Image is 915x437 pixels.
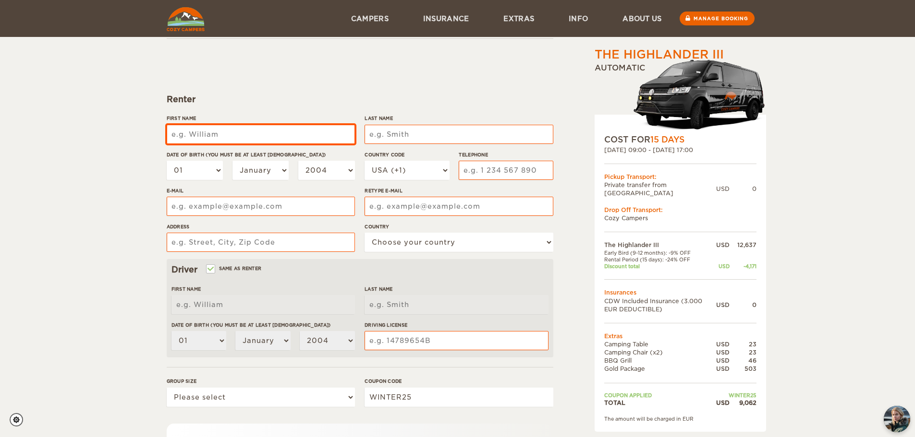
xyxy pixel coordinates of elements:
label: Country [365,223,553,230]
div: USD [716,348,730,356]
td: Camping Table [604,340,716,348]
input: e.g. Smith [365,295,548,314]
label: Driving License [365,321,548,329]
td: Cozy Campers [604,214,756,222]
div: Driver [171,264,549,275]
div: 23 [730,340,756,348]
input: Same as renter [207,267,213,273]
label: Date of birth (You must be at least [DEMOGRAPHIC_DATA]) [171,321,355,329]
div: 12,637 [730,241,756,249]
label: Country Code [365,151,449,158]
td: WINTER25 [716,392,756,399]
td: BBQ Grill [604,356,716,365]
img: Freyja at Cozy Campers [884,406,910,432]
div: The amount will be charged in EUR [604,415,756,422]
div: COST FOR [604,134,756,145]
label: Last Name [365,285,548,293]
input: e.g. example@example.com [167,197,355,216]
div: USD [716,356,730,365]
button: chat-button [884,406,910,432]
label: Address [167,223,355,230]
td: Camping Chair (x2) [604,348,716,356]
div: [DATE] 09:00 - [DATE] 17:00 [604,146,756,154]
label: First Name [171,285,355,293]
td: Discount total [604,263,716,270]
td: CDW Included Insurance (3.000 EUR DEDUCTIBLE) [604,297,716,313]
div: USD [716,263,730,270]
div: 0 [730,301,756,309]
td: Insurances [604,288,756,296]
div: USD [716,340,730,348]
label: Last Name [365,115,553,122]
div: The Highlander III [595,47,724,63]
div: USD [716,301,730,309]
div: -4,171 [730,263,756,270]
input: e.g. example@example.com [365,197,553,216]
input: e.g. William [171,295,355,314]
input: e.g. Smith [365,125,553,144]
td: The Highlander III [604,241,716,249]
label: Group size [167,378,355,385]
div: Drop Off Transport: [604,206,756,214]
input: e.g. 1 234 567 890 [459,161,553,180]
td: Gold Package [604,365,716,373]
span: 15 Days [650,135,684,144]
div: USD [716,185,730,193]
label: First Name [167,115,355,122]
input: e.g. 14789654B [365,331,548,350]
a: Manage booking [680,12,755,25]
td: Coupon applied [604,392,716,399]
input: e.g. Street, City, Zip Code [167,233,355,252]
div: 503 [730,365,756,373]
div: Pickup Transport: [604,173,756,181]
label: Coupon code [365,378,553,385]
div: 46 [730,356,756,365]
img: stor-langur-4.png [633,55,766,134]
td: Extras [604,332,756,340]
input: e.g. William [167,125,355,144]
img: Cozy Campers [167,7,205,31]
label: E-mail [167,187,355,194]
td: TOTAL [604,399,716,407]
a: Cookie settings [10,413,29,426]
label: Same as renter [207,264,262,273]
div: USD [716,365,730,373]
div: Renter [167,94,553,105]
td: Early Bird (9-12 months): -9% OFF [604,249,716,256]
div: USD [716,241,730,249]
label: Retype E-mail [365,187,553,194]
div: 9,062 [730,399,756,407]
label: Telephone [459,151,553,158]
div: Automatic [595,63,766,134]
div: USD [716,399,730,407]
div: 0 [730,185,756,193]
div: 23 [730,348,756,356]
label: Date of birth (You must be at least [DEMOGRAPHIC_DATA]) [167,151,355,158]
td: Rental Period (15 days): -24% OFF [604,256,716,263]
td: Private transfer from [GEOGRAPHIC_DATA] [604,181,716,197]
